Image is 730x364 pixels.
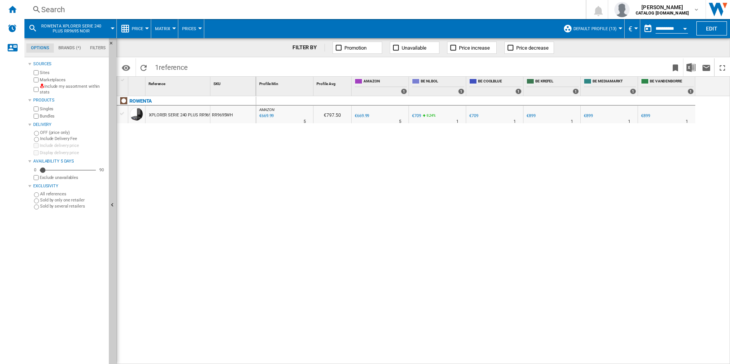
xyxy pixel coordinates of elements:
div: Sources [33,61,106,67]
span: BE COOLBLUE [478,79,522,85]
button: Price increase [447,42,497,54]
input: Display delivery price [34,175,39,180]
span: Price increase [459,45,490,51]
div: Sort None [147,77,210,89]
div: FILTER BY [292,44,325,52]
label: Display delivery price [40,150,106,156]
img: alerts-logo.svg [8,24,17,33]
input: Singles [34,106,39,111]
span: SKU [213,82,221,86]
button: Price [132,19,147,38]
button: md-calendar [640,21,656,36]
div: Reference Sort None [147,77,210,89]
div: BE COOLBLUE 1 offers sold by BE COOLBLUE [468,77,523,96]
span: AMAZON [363,79,407,85]
div: €899 [641,113,650,118]
div: €797.50 [313,106,351,123]
div: ROWENTA XPLORER SERIE 240 PLUS RR9695 NOIR [28,19,113,38]
button: Options [118,61,134,74]
button: Bookmark this report [668,58,683,76]
div: €669.99 [354,112,369,120]
div: 1 offers sold by BE KREFEL [573,89,579,94]
img: mysite-not-bg-18x18.png [40,84,44,88]
div: BE KREFEL 1 offers sold by BE KREFEL [525,77,580,96]
div: 1 offers sold by BE COOLBLUE [515,89,522,94]
div: €899 [527,113,536,118]
label: Include Delivery Fee [40,136,106,142]
div: Products [33,97,106,103]
span: Price decrease [516,45,549,51]
div: Sort None [212,77,256,89]
span: ROWENTA XPLORER SERIE 240 PLUS RR9695 NOIR [40,24,102,34]
div: 0 [32,167,38,173]
div: AMAZON 1 offers sold by AMAZON [353,77,409,96]
input: Sold by only one retailer [34,198,39,203]
div: €709 [469,113,478,118]
button: Download in Excel [683,58,699,76]
div: Sort None [315,77,351,89]
div: Delivery [33,122,106,128]
input: Marketplaces [34,77,39,82]
button: Edit [696,21,727,35]
div: €709 [412,113,421,118]
span: € [628,25,632,33]
div: Profile Min Sort None [258,77,313,89]
input: All references [34,192,39,197]
div: SKU Sort None [212,77,256,89]
button: Promotion [333,42,382,54]
div: Price [121,19,147,38]
label: Sites [40,70,106,76]
span: AMAZON [259,108,274,112]
div: Prices [182,19,200,38]
label: Singles [40,106,106,112]
span: 1 [151,58,192,74]
div: Click to filter on that brand [129,97,152,106]
label: OFF (price only) [40,130,106,135]
span: BE VANDENBORRE [650,79,694,85]
span: Profile Avg [317,82,336,86]
input: Display delivery price [34,150,39,155]
span: [PERSON_NAME] [636,3,689,11]
div: Default profile (13) [563,19,620,38]
div: Profile Avg Sort None [315,77,351,89]
div: Sort None [258,77,313,89]
md-tab-item: Options [26,43,54,53]
span: Profile Min [259,82,278,86]
input: Include Delivery Fee [34,137,39,142]
label: Bundles [40,113,106,119]
span: Price [132,26,143,31]
div: €669.99 [355,113,369,118]
label: Sold by several retailers [40,203,106,209]
div: Search [41,4,566,15]
span: BE MEDIAMARKT [593,79,636,85]
div: 1 offers sold by BE VANDENBORRE [688,89,694,94]
div: 1 offers sold by AMAZON [401,89,407,94]
div: RR9695WH [210,106,256,123]
input: Bundles [34,114,39,119]
button: Maximize [715,58,730,76]
div: Delivery Time : 1 day [686,118,688,126]
span: reference [159,63,188,71]
button: Hide [109,38,118,52]
button: ROWENTA XPLORER SERIE 240 PLUS RR9695 NOIR [40,19,110,38]
button: Matrix [155,19,174,38]
button: Reload [136,58,151,76]
div: €899 [525,112,536,120]
button: Open calendar [678,21,692,34]
div: Delivery Time : 1 day [571,118,573,126]
div: Delivery Time : 1 day [514,118,516,126]
label: Marketplaces [40,77,106,83]
button: Unavailable [390,42,439,54]
img: excel-24x24.png [686,63,696,72]
span: Default profile (13) [573,26,617,31]
div: Delivery Time : 1 day [628,118,630,126]
input: Sites [34,70,39,75]
span: Prices [182,26,196,31]
div: Sort None [130,77,145,89]
div: BE VANDENBORRE 1 offers sold by BE VANDENBORRE [640,77,695,96]
button: Default profile (13) [573,19,620,38]
span: Unavailable [402,45,426,51]
button: € [628,19,636,38]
